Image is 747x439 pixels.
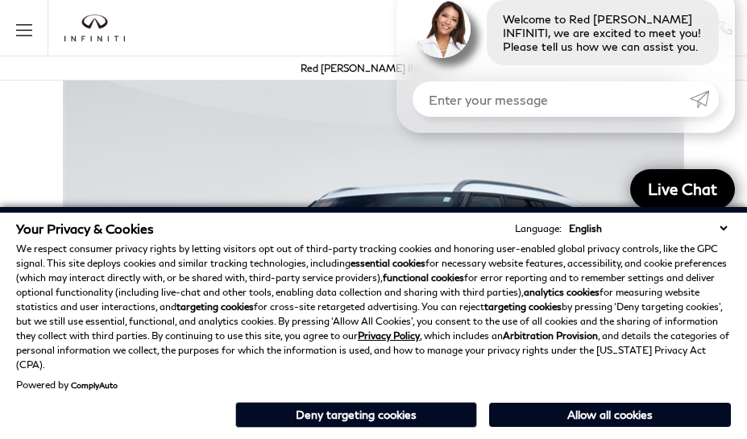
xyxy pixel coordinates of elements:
[524,286,600,298] strong: analytics cookies
[351,257,425,269] strong: essential cookies
[489,403,731,427] button: Allow all cookies
[176,300,254,313] strong: targeting cookies
[565,221,731,236] select: Language Select
[515,224,562,234] div: Language:
[71,380,118,390] a: ComplyAuto
[64,14,125,42] img: INFINITI
[358,329,420,342] a: Privacy Policy
[64,14,125,42] a: infiniti
[640,179,725,199] span: Live Chat
[484,300,562,313] strong: targeting cookies
[235,402,477,428] button: Deny targeting cookies
[630,169,735,209] a: Live Chat
[16,242,731,372] p: We respect consumer privacy rights by letting visitors opt out of third-party tracking cookies an...
[690,81,719,117] a: Submit
[413,81,690,117] input: Enter your message
[16,380,118,390] div: Powered by
[301,62,446,74] a: Red [PERSON_NAME] INFINITI
[16,221,154,236] span: Your Privacy & Cookies
[383,271,464,284] strong: functional cookies
[503,329,598,342] strong: Arbitration Provision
